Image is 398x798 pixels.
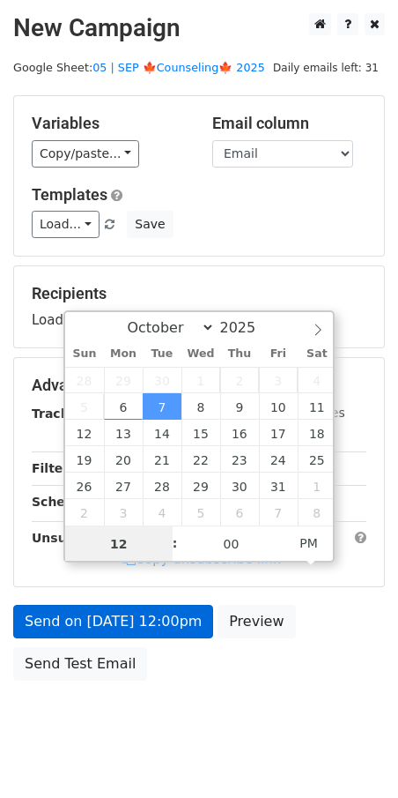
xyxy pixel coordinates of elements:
[298,499,336,526] span: November 8, 2025
[298,393,336,420] span: October 11, 2025
[181,420,220,446] span: October 15, 2025
[32,114,186,133] h5: Variables
[32,284,366,303] h5: Recipients
[284,526,333,561] span: Click to toggle
[32,284,366,330] div: Loading...
[65,348,104,360] span: Sun
[32,185,107,204] a: Templates
[143,473,181,499] span: October 28, 2025
[104,393,143,420] span: October 6, 2025
[32,211,99,238] a: Load...
[259,367,298,393] span: October 3, 2025
[32,140,139,168] a: Copy/paste...
[143,393,181,420] span: October 7, 2025
[104,367,143,393] span: September 29, 2025
[143,446,181,473] span: October 21, 2025
[92,61,265,74] a: 05 | SEP 🍁Counseling🍁 2025
[276,404,344,422] label: UTM Codes
[32,406,91,421] strong: Tracking
[220,499,259,526] span: November 6, 2025
[298,446,336,473] span: October 25, 2025
[298,367,336,393] span: October 4, 2025
[220,348,259,360] span: Thu
[259,348,298,360] span: Fri
[32,376,366,395] h5: Advanced
[259,446,298,473] span: October 24, 2025
[65,499,104,526] span: November 2, 2025
[32,495,95,509] strong: Schedule
[104,499,143,526] span: November 3, 2025
[13,647,147,681] a: Send Test Email
[122,551,281,567] a: Copy unsubscribe link
[298,420,336,446] span: October 18, 2025
[267,58,385,78] span: Daily emails left: 31
[65,393,104,420] span: October 5, 2025
[143,499,181,526] span: November 4, 2025
[65,473,104,499] span: October 26, 2025
[212,114,366,133] h5: Email column
[104,420,143,446] span: October 13, 2025
[181,348,220,360] span: Wed
[181,499,220,526] span: November 5, 2025
[220,393,259,420] span: October 9, 2025
[127,211,173,238] button: Save
[13,61,265,74] small: Google Sheet:
[143,420,181,446] span: October 14, 2025
[32,531,118,545] strong: Unsubscribe
[13,13,385,43] h2: New Campaign
[259,499,298,526] span: November 7, 2025
[215,319,278,336] input: Year
[143,348,181,360] span: Tue
[65,526,173,562] input: Hour
[104,446,143,473] span: October 20, 2025
[298,473,336,499] span: November 1, 2025
[259,473,298,499] span: October 31, 2025
[310,713,398,798] iframe: Chat Widget
[220,446,259,473] span: October 23, 2025
[178,526,285,562] input: Minute
[259,420,298,446] span: October 17, 2025
[181,446,220,473] span: October 22, 2025
[217,605,295,638] a: Preview
[104,348,143,360] span: Mon
[13,605,213,638] a: Send on [DATE] 12:00pm
[220,473,259,499] span: October 30, 2025
[267,61,385,74] a: Daily emails left: 31
[220,367,259,393] span: October 2, 2025
[259,393,298,420] span: October 10, 2025
[181,473,220,499] span: October 29, 2025
[220,420,259,446] span: October 16, 2025
[65,446,104,473] span: October 19, 2025
[143,367,181,393] span: September 30, 2025
[32,461,77,475] strong: Filters
[173,526,178,561] span: :
[65,367,104,393] span: September 28, 2025
[181,367,220,393] span: October 1, 2025
[181,393,220,420] span: October 8, 2025
[104,473,143,499] span: October 27, 2025
[65,420,104,446] span: October 12, 2025
[298,348,336,360] span: Sat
